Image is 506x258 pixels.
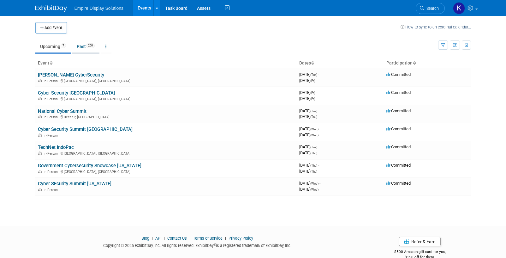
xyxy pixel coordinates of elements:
[38,169,294,174] div: [GEOGRAPHIC_DATA], [GEOGRAPHIC_DATA]
[44,133,60,138] span: In-Person
[38,151,42,155] img: In-Person Event
[310,97,315,101] span: (Fri)
[413,60,416,65] a: Sort by Participation Type
[299,96,315,101] span: [DATE]
[44,151,60,156] span: In-Person
[35,22,67,34] button: Add Event
[310,182,318,185] span: (Wed)
[38,79,42,82] img: In-Person Event
[35,5,67,12] img: ExhibitDay
[310,109,317,113] span: (Tue)
[38,115,42,118] img: In-Person Event
[310,127,318,131] span: (Wed)
[38,97,42,100] img: In-Person Event
[38,144,74,150] a: TechNet IndoPac
[61,43,66,48] span: 7
[310,145,317,149] span: (Tue)
[310,91,315,95] span: (Fri)
[386,181,411,186] span: Committed
[162,236,166,241] span: |
[310,73,317,77] span: (Tue)
[299,163,319,168] span: [DATE]
[401,25,471,29] a: How to sync to an external calendar...
[155,236,161,241] a: API
[299,78,315,83] span: [DATE]
[38,188,42,191] img: In-Person Event
[386,72,411,77] span: Committed
[310,133,318,137] span: (Wed)
[38,170,42,173] img: In-Person Event
[453,2,465,14] img: Katelyn Hurlock
[38,90,115,96] a: Cyber Security [GEOGRAPHIC_DATA]
[386,163,411,168] span: Committed
[167,236,187,241] a: Contact Us
[310,151,317,155] span: (Thu)
[318,108,319,113] span: -
[72,40,99,52] a: Past200
[35,241,360,249] div: Copyright © 2025 ExhibitDay, Inc. All rights reserved. ExhibitDay is a registered trademark of Ex...
[318,163,319,168] span: -
[299,114,317,119] span: [DATE]
[44,115,60,119] span: In-Person
[35,40,71,52] a: Upcoming7
[229,236,253,241] a: Privacy Policy
[38,126,133,132] a: Cyber Security Summit [GEOGRAPHIC_DATA]
[44,79,60,83] span: In-Person
[384,58,471,69] th: Participation
[299,108,319,113] span: [DATE]
[86,43,95,48] span: 200
[310,170,317,173] span: (Thu)
[416,3,445,14] a: Search
[299,126,320,131] span: [DATE]
[318,144,319,149] span: -
[310,79,315,83] span: (Fri)
[223,236,228,241] span: |
[386,144,411,149] span: Committed
[44,170,60,174] span: In-Person
[310,188,318,191] span: (Wed)
[74,6,124,11] span: Empire Display Solutions
[38,78,294,83] div: [GEOGRAPHIC_DATA], [GEOGRAPHIC_DATA]
[38,181,111,187] a: Cyber SEcurity Summit [US_STATE]
[299,169,317,174] span: [DATE]
[386,90,411,95] span: Committed
[424,6,439,11] span: Search
[299,181,320,186] span: [DATE]
[38,163,141,169] a: Government Cybersecurity Showcase [US_STATE]
[193,236,223,241] a: Terms of Service
[299,132,318,137] span: [DATE]
[38,150,294,156] div: [GEOGRAPHIC_DATA], [GEOGRAPHIC_DATA]
[310,164,317,167] span: (Thu)
[38,114,294,119] div: Decatur, [GEOGRAPHIC_DATA]
[299,72,319,77] span: [DATE]
[299,90,317,95] span: [DATE]
[386,108,411,113] span: Committed
[318,72,319,77] span: -
[35,58,297,69] th: Event
[38,108,86,114] a: National Cyber Summit
[399,237,441,246] a: Refer & Earn
[319,126,320,131] span: -
[310,115,317,119] span: (Thu)
[214,243,216,246] sup: ®
[316,90,317,95] span: -
[297,58,384,69] th: Dates
[311,60,314,65] a: Sort by Start Date
[49,60,52,65] a: Sort by Event Name
[188,236,192,241] span: |
[44,97,60,101] span: In-Person
[44,188,60,192] span: In-Person
[386,126,411,131] span: Committed
[319,181,320,186] span: -
[299,150,317,155] span: [DATE]
[38,72,104,78] a: [PERSON_NAME] CyberSecurity
[150,236,154,241] span: |
[299,187,318,192] span: [DATE]
[299,144,319,149] span: [DATE]
[38,96,294,101] div: [GEOGRAPHIC_DATA], [GEOGRAPHIC_DATA]
[38,133,42,137] img: In-Person Event
[141,236,149,241] a: Blog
